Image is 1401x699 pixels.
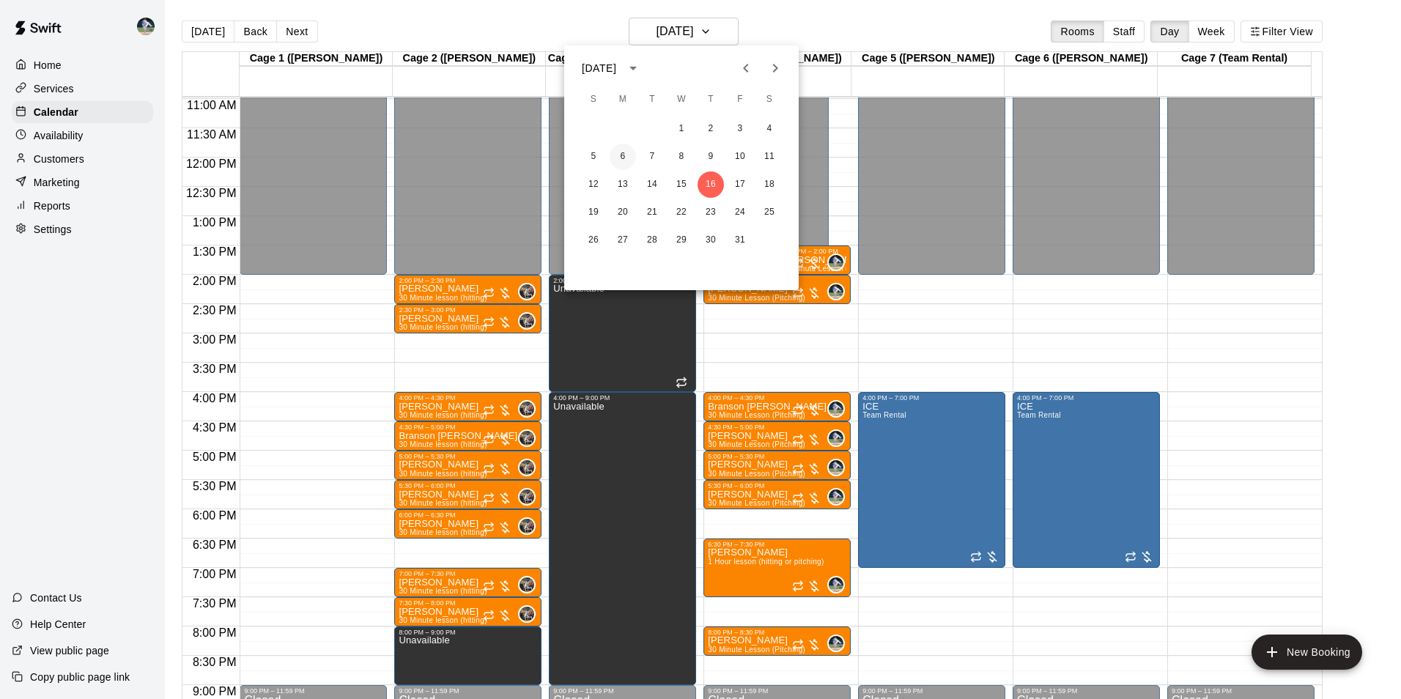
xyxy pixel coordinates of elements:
[610,199,636,226] button: 20
[698,199,724,226] button: 23
[668,199,695,226] button: 22
[668,171,695,198] button: 15
[639,199,665,226] button: 21
[610,144,636,170] button: 6
[668,227,695,254] button: 29
[639,227,665,254] button: 28
[639,171,665,198] button: 14
[761,53,790,83] button: Next month
[698,171,724,198] button: 16
[639,144,665,170] button: 7
[698,227,724,254] button: 30
[727,116,753,142] button: 3
[698,116,724,142] button: 2
[756,199,783,226] button: 25
[698,85,724,114] span: Thursday
[582,61,616,76] div: [DATE]
[668,116,695,142] button: 1
[756,144,783,170] button: 11
[610,171,636,198] button: 13
[756,85,783,114] span: Saturday
[727,144,753,170] button: 10
[580,171,607,198] button: 12
[698,144,724,170] button: 9
[580,227,607,254] button: 26
[727,85,753,114] span: Friday
[610,227,636,254] button: 27
[580,144,607,170] button: 5
[731,53,761,83] button: Previous month
[580,199,607,226] button: 19
[756,171,783,198] button: 18
[756,116,783,142] button: 4
[668,144,695,170] button: 8
[580,85,607,114] span: Sunday
[727,171,753,198] button: 17
[727,199,753,226] button: 24
[639,85,665,114] span: Tuesday
[668,85,695,114] span: Wednesday
[727,227,753,254] button: 31
[610,85,636,114] span: Monday
[621,56,646,81] button: calendar view is open, switch to year view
